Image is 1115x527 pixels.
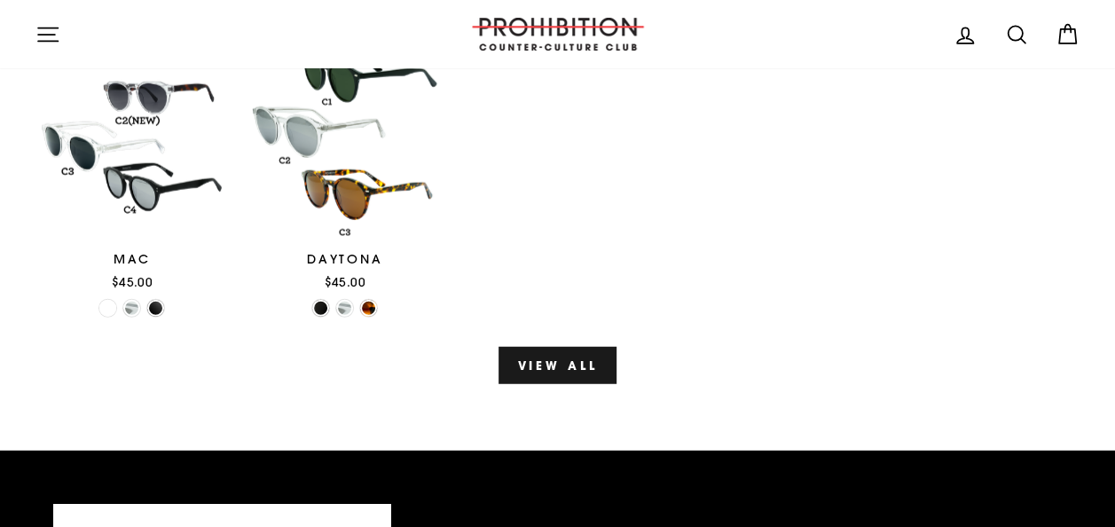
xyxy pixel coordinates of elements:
img: PROHIBITION COUNTER-CULTURE CLUB [469,18,647,51]
div: MAC [35,250,229,269]
div: $45.00 [248,273,442,291]
a: DAYTONA$45.00 [248,49,442,297]
a: MAC$45.00 [35,49,229,297]
div: $45.00 [35,273,229,291]
div: DAYTONA [248,250,442,269]
a: View all [499,347,616,384]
